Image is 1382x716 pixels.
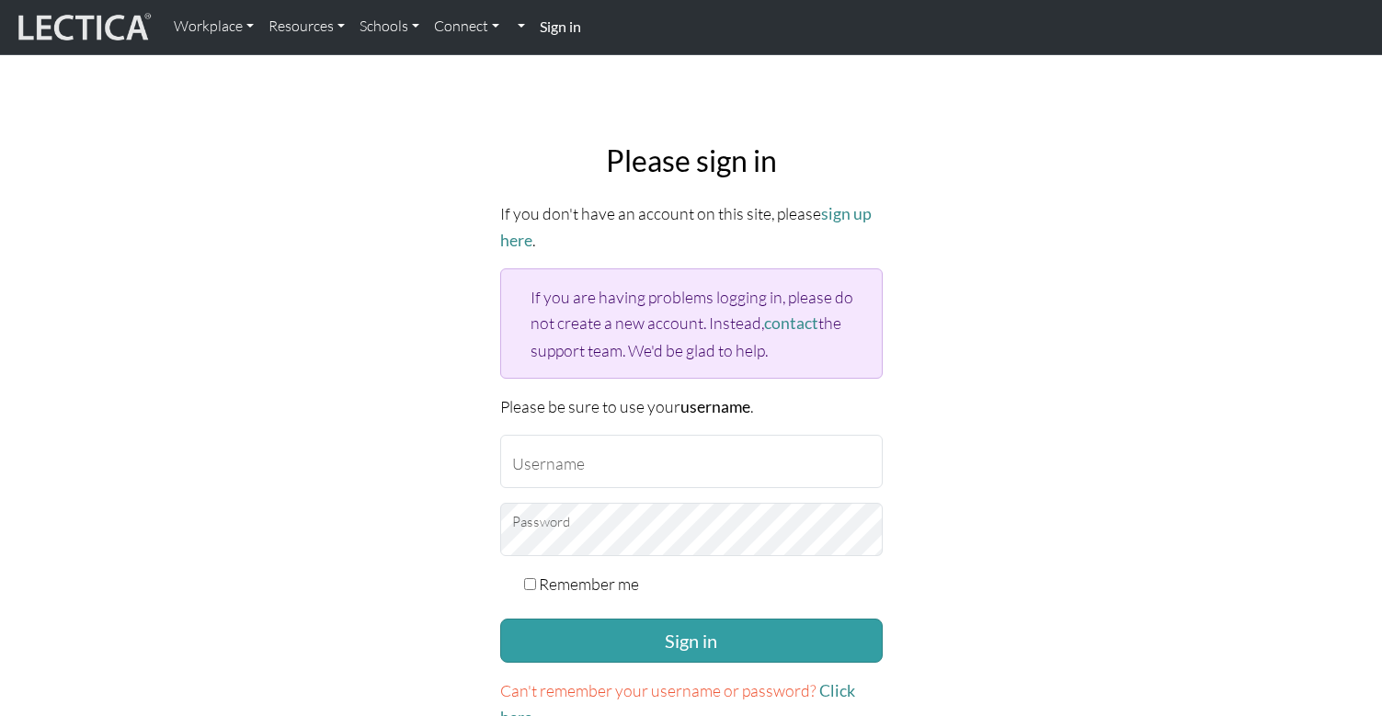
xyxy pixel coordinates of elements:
[500,268,883,378] div: If you are having problems logging in, please do not create a new account. Instead, the support t...
[540,17,581,35] strong: Sign in
[427,7,507,46] a: Connect
[261,7,352,46] a: Resources
[500,435,883,488] input: Username
[539,571,639,597] label: Remember me
[680,397,750,416] strong: username
[500,619,883,663] button: Sign in
[500,200,883,254] p: If you don't have an account on this site, please .
[532,7,588,47] a: Sign in
[500,143,883,178] h2: Please sign in
[500,680,817,700] span: Can't remember your username or password?
[14,10,152,45] img: lecticalive
[352,7,427,46] a: Schools
[764,313,818,333] a: contact
[166,7,261,46] a: Workplace
[500,393,883,420] p: Please be sure to use your .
